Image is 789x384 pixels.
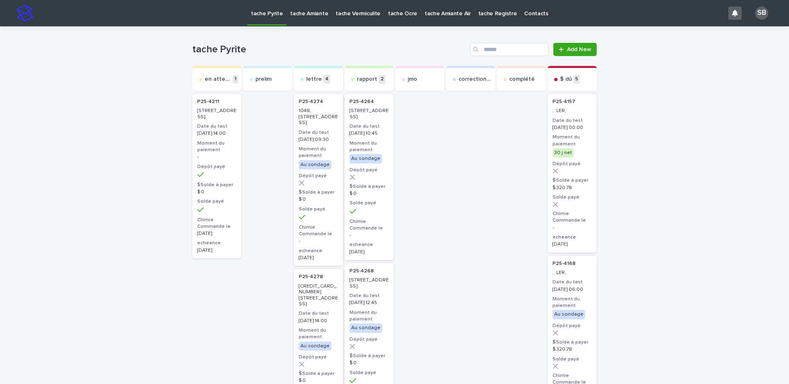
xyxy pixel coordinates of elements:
h3: Solde payé [197,198,236,205]
p: [DATE] 09:30 [299,137,338,143]
div: Au sondage [299,342,331,351]
p: [DATE] 14:00 [197,131,236,136]
p: P25-4268 [350,268,374,274]
h3: Moment du paiement [553,296,592,309]
p: en attente [205,76,231,83]
span: Add New [567,47,591,52]
p: $ 320.78 [553,185,592,191]
h3: Solde payé [553,356,592,363]
h3: Moment du paiement [299,146,338,159]
p: [DATE] 14:00 [299,318,338,324]
h3: Date du test [553,279,592,286]
p: $ 0 [299,197,338,202]
p: 5 [574,75,580,84]
p: lettre [306,76,322,83]
h3: Date du test [350,293,389,299]
p: - [553,225,592,231]
p: 1 [233,75,238,84]
h3: Solde payé [299,206,338,213]
a: P25-4264 [STREET_ADDRESS]Date du test[DATE] 10:45Moment du paiementAu sondageDépôt payé$Solde à p... [345,94,394,260]
h3: Moment du paiement [350,309,389,323]
h3: Dépôt payé [299,354,338,361]
h3: Dépôt payé [197,164,236,170]
h3: Dépôt payé [350,336,389,343]
p: [STREET_ADDRESS] [350,108,389,120]
h3: $Solde à payer [350,183,389,190]
h3: Date du test [299,310,338,317]
p: [DATE] 10:45 [350,131,389,136]
p: - [197,154,236,160]
p: P25-4264 [350,99,374,105]
p: [DATE] 00:00 [553,125,592,131]
p: complété [509,76,535,83]
h3: Moment du paiement [553,134,592,147]
p: P25-4211 [197,99,219,105]
h3: Solde payé [350,370,389,376]
p: prelim [255,76,272,83]
p: [DATE] [197,231,236,236]
h3: $Solde à payer [299,370,338,377]
h3: $Solde à payer [553,177,592,184]
div: 30 j net [553,148,574,157]
h3: echeance [553,234,592,241]
h3: $Solde à payer [350,353,389,359]
p: [CREDIT_CARD_NUMBER][STREET_ADDRESS] [299,283,338,307]
p: [DATE] 06:00 [553,287,592,293]
h3: $Solde à payer [299,189,338,196]
p: 1048, [STREET_ADDRESS] [299,108,338,126]
h3: Moment du paiement [197,140,236,153]
p: rapport [357,76,377,83]
div: SB [755,7,768,20]
a: P25-4157 , LER,Date du test[DATE] 00:00Moment du paiement30 j netDépôt payé$Solde à payer$ 320.78... [548,94,597,253]
a: Add New [553,43,597,56]
p: [DATE] [350,249,389,255]
p: [DATE] [553,241,592,247]
h3: Date du test [197,123,236,130]
h3: echeance [197,240,236,246]
p: P25-4157 [553,99,575,105]
h3: Dépôt payé [299,173,338,179]
p: , LER, [553,108,592,114]
h3: Dépôt payé [350,167,389,173]
h1: tache Pyrite [192,44,467,56]
h3: Date du test [553,117,592,124]
p: 2 [379,75,385,84]
p: P25-4168 [553,261,576,267]
h3: $Solde à payer [553,339,592,346]
div: Au sondage [553,310,585,319]
h3: Date du test [350,123,389,130]
h3: Dépôt payé [553,323,592,329]
div: Au sondage [299,160,331,169]
h3: Moment du paiement [350,140,389,153]
p: - [299,238,338,244]
p: P25-4274 [299,99,323,105]
p: $ 320.78 [553,347,592,352]
div: Au sondage [350,154,382,163]
div: P25-4211 [STREET_ADDRESS]Date du test[DATE] 14:00Moment du paiement-Dépôt payé$Solde à payer$ 0So... [192,94,241,258]
p: $ 0 [350,191,389,197]
h3: Moment du paiement [299,327,338,340]
h3: Dépôt payé [553,161,592,167]
p: 4 [324,75,330,84]
input: Search [470,43,548,56]
h3: Chimie Commande le [197,217,236,230]
h3: Date du test [299,129,338,136]
h3: echeance [299,248,338,254]
p: correction exp [458,76,492,83]
h3: Solde payé [350,200,389,206]
p: [DATE] 12:45 [350,300,389,306]
h3: Chimie Commande le [553,211,592,224]
p: jmo [408,76,417,83]
h3: Chimie Commande le [350,218,389,232]
p: [STREET_ADDRESS] [197,108,236,120]
p: [DATE] [197,248,236,253]
h3: echeance [350,241,389,248]
p: - [350,232,389,238]
h3: $Solde à payer [197,182,236,188]
p: , LER, [553,270,592,276]
div: Au sondage [350,323,382,332]
div: P25-4274 1048, [STREET_ADDRESS]Date du test[DATE] 09:30Moment du paiementAu sondageDépôt payé$Sol... [294,94,343,266]
h3: Chimie Commande le [299,224,338,237]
